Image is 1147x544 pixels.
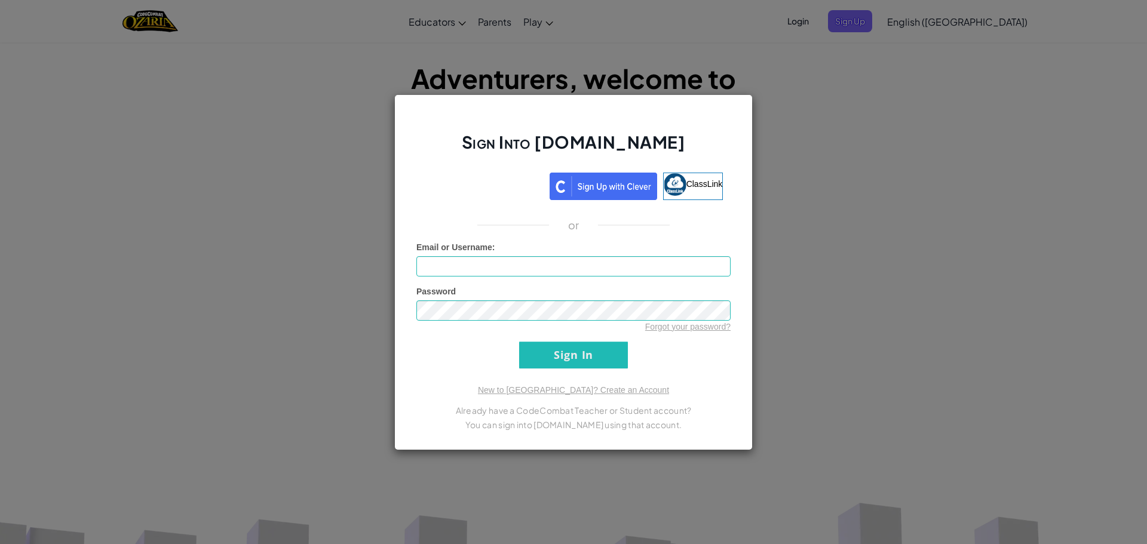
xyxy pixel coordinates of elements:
span: ClassLink [686,179,723,188]
img: classlink-logo-small.png [664,173,686,196]
input: Sign In [519,342,628,368]
iframe: Sign in with Google Button [418,171,550,198]
p: Already have a CodeCombat Teacher or Student account? [416,403,731,417]
span: Password [416,287,456,296]
h2: Sign Into [DOMAIN_NAME] [416,131,731,165]
a: Forgot your password? [645,322,731,331]
a: New to [GEOGRAPHIC_DATA]? Create an Account [478,385,669,395]
label: : [416,241,495,253]
p: or [568,218,579,232]
img: clever_sso_button@2x.png [550,173,657,200]
p: You can sign into [DOMAIN_NAME] using that account. [416,417,731,432]
span: Email or Username [416,242,492,252]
